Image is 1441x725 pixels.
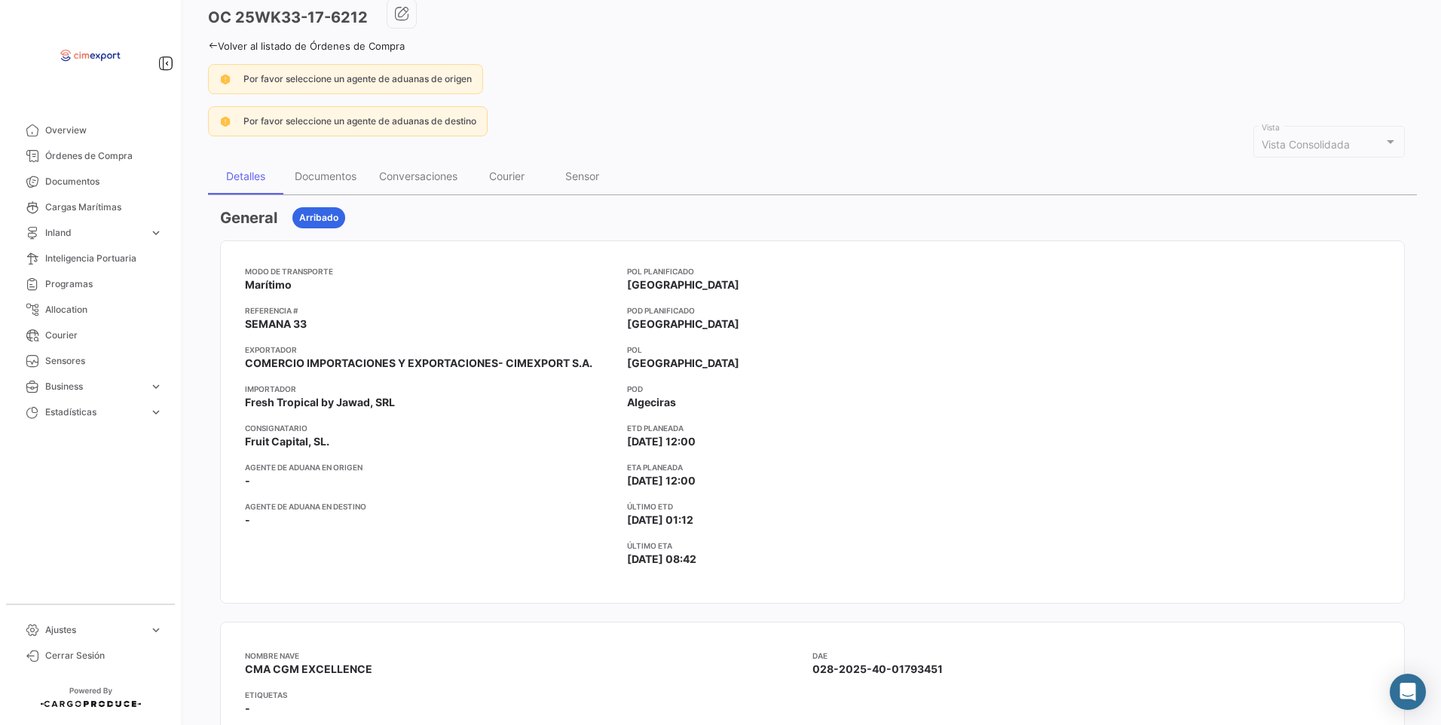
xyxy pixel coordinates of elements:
a: Allocation [12,297,169,323]
span: Órdenes de Compra [45,149,163,163]
app-card-info-title: Consignatario [245,422,615,434]
span: Sensores [45,354,163,368]
h3: General [220,207,277,228]
app-card-info-title: Modo de Transporte [245,265,615,277]
span: [DATE] 12:00 [627,434,696,449]
span: Fruit Capital, SL. [245,434,329,449]
mat-select-trigger: Vista Consolidada [1262,138,1350,151]
span: - [245,512,250,528]
a: Volver al listado de Órdenes de Compra [208,40,405,52]
span: 028-2025-40-01793451 [812,662,943,675]
span: Documentos [45,175,163,188]
div: Documentos [295,170,356,182]
span: - [245,701,250,716]
span: expand_more [149,380,163,393]
span: Cerrar Sesión [45,649,163,662]
app-card-info-title: DAE [812,650,1380,662]
span: expand_more [149,226,163,240]
app-card-info-title: Agente de Aduana en Origen [245,461,615,473]
a: Overview [12,118,169,143]
a: Cargas Marítimas [12,194,169,220]
span: CMA CGM EXCELLENCE [245,662,372,675]
span: Marítimo [245,277,292,292]
span: Courier [45,329,163,342]
a: Inteligencia Portuaria [12,246,169,271]
span: Business [45,380,143,393]
span: [DATE] 08:42 [627,552,696,567]
a: Programas [12,271,169,297]
span: Programas [45,277,163,291]
app-card-info-title: POD [627,383,997,395]
app-card-info-title: Nombre Nave [245,650,812,662]
app-card-info-title: POD Planificado [627,304,997,317]
span: expand_more [149,623,163,637]
span: Algeciras [627,395,676,410]
a: Órdenes de Compra [12,143,169,169]
span: expand_more [149,405,163,419]
span: COMERCIO IMPORTACIONES Y EXPORTACIONES- CIMEXPORT S.A. [245,356,592,371]
app-card-info-title: Importador [245,383,615,395]
span: [GEOGRAPHIC_DATA] [627,317,739,332]
span: [DATE] 12:00 [627,473,696,488]
app-card-info-title: POL Planificado [627,265,997,277]
span: Inland [45,226,143,240]
app-card-info-title: Exportador [245,344,615,356]
span: [GEOGRAPHIC_DATA] [627,356,739,371]
app-card-info-title: Etiquetas [245,689,1380,701]
span: Ajustes [45,623,143,637]
app-card-info-title: Agente de Aduana en Destino [245,500,615,512]
app-card-info-title: ETD planeada [627,422,997,434]
a: Courier [12,323,169,348]
span: Estadísticas [45,405,143,419]
span: Fresh Tropical by Jawad, SRL [245,395,395,410]
span: Allocation [45,303,163,317]
div: Sensor [565,170,599,182]
span: Por favor seleccione un agente de aduanas de destino [243,115,476,127]
span: Cargas Marítimas [45,200,163,214]
app-card-info-title: Referencia # [245,304,615,317]
div: Conversaciones [379,170,457,182]
div: Abrir Intercom Messenger [1390,674,1426,710]
span: Overview [45,124,163,137]
span: SEMANA 33 [245,317,307,332]
h3: OC 25WK33-17-6212 [208,7,368,28]
div: Courier [489,170,525,182]
a: Sensores [12,348,169,374]
span: Inteligencia Portuaria [45,252,163,265]
span: Arribado [299,211,338,225]
span: - [245,473,250,488]
a: Documentos [12,169,169,194]
div: Detalles [226,170,265,182]
span: [DATE] 01:12 [627,512,693,528]
app-card-info-title: Último ETA [627,540,997,552]
span: Por favor seleccione un agente de aduanas de origen [243,73,472,84]
img: logo-cimexport.png [53,18,128,93]
app-card-info-title: ETA planeada [627,461,997,473]
span: [GEOGRAPHIC_DATA] [627,277,739,292]
app-card-info-title: Último ETD [627,500,997,512]
app-card-info-title: POL [627,344,997,356]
